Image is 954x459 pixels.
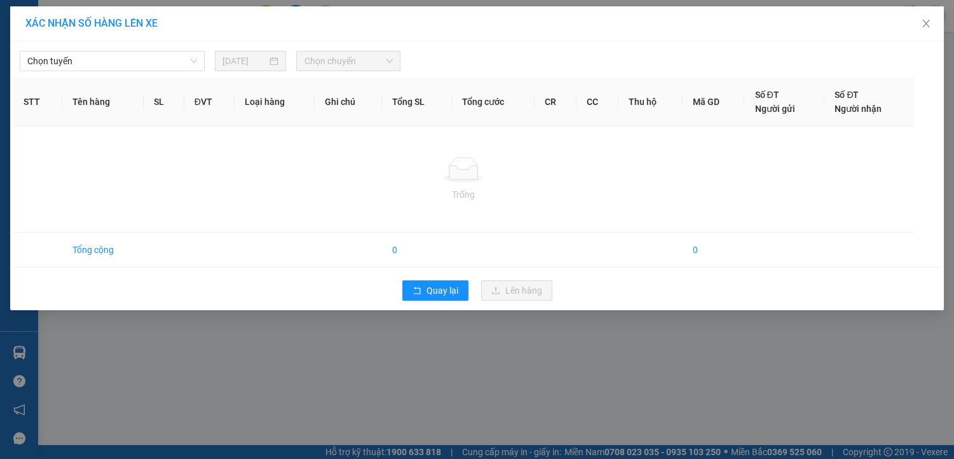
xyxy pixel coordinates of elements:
[618,78,683,127] th: Thu hộ
[13,78,62,127] th: STT
[184,78,235,127] th: ĐVT
[754,104,794,114] span: Người gửi
[452,78,535,127] th: Tổng cước
[683,233,745,268] td: 0
[62,78,144,127] th: Tên hàng
[27,51,197,71] span: Chọn tuyến
[835,90,859,100] span: Số ĐT
[921,18,931,29] span: close
[315,78,382,127] th: Ghi chú
[535,78,576,127] th: CR
[25,17,158,29] span: XÁC NHẬN SỐ HÀNG LÊN XE
[683,78,745,127] th: Mã GD
[412,286,421,296] span: rollback
[304,51,392,71] span: Chọn chuyến
[908,6,944,42] button: Close
[144,78,184,127] th: SL
[576,78,618,127] th: CC
[235,78,315,127] th: Loại hàng
[222,54,267,68] input: 14/08/2025
[426,284,458,298] span: Quay lại
[62,233,144,268] td: Tổng cộng
[24,188,904,202] div: Trống
[402,280,468,301] button: rollbackQuay lại
[835,104,882,114] span: Người nhận
[481,280,552,301] button: uploadLên hàng
[382,78,452,127] th: Tổng SL
[382,233,452,268] td: 0
[754,90,779,100] span: Số ĐT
